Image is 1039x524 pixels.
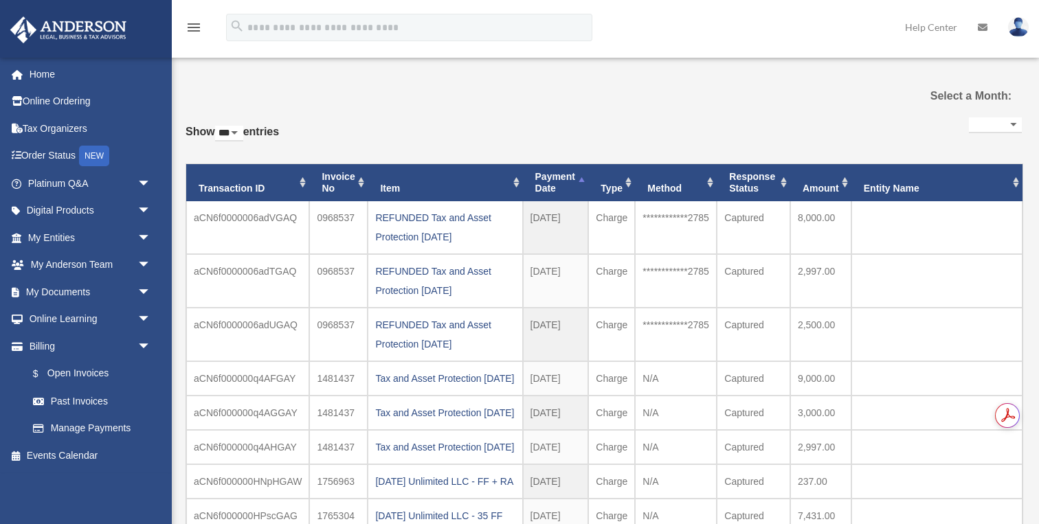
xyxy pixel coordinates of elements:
select: Showentries [215,126,243,141]
td: Captured [717,464,790,499]
td: N/A [635,396,717,430]
div: NEW [79,146,109,166]
div: REFUNDED Tax and Asset Protection [DATE] [375,262,515,300]
div: REFUNDED Tax and Asset Protection [DATE] [375,208,515,247]
td: 1756963 [309,464,368,499]
td: Charge [588,464,635,499]
td: aCN6f000000HNpHGAW [186,464,309,499]
td: 2,997.00 [790,430,851,464]
td: Captured [717,308,790,361]
a: My Documentsarrow_drop_down [10,278,172,306]
a: Billingarrow_drop_down [10,332,172,360]
a: Digital Productsarrow_drop_down [10,197,172,225]
td: 2,500.00 [790,308,851,361]
i: menu [186,19,202,36]
img: Anderson Advisors Platinum Portal [6,16,131,43]
td: aCN6f0000006adUGAQ [186,308,309,361]
td: aCN6f000000q4AFGAY [186,361,309,396]
td: [DATE] [523,308,589,361]
a: menu [186,24,202,36]
a: My Entitiesarrow_drop_down [10,224,172,251]
th: Type: activate to sort column ascending [588,164,635,201]
span: arrow_drop_down [137,224,165,252]
td: N/A [635,430,717,464]
div: Tax and Asset Protection [DATE] [375,437,515,457]
span: arrow_drop_down [137,278,165,306]
td: 3,000.00 [790,396,851,430]
td: N/A [635,464,717,499]
td: [DATE] [523,464,589,499]
span: $ [41,365,47,383]
span: arrow_drop_down [137,306,165,334]
a: Manage Payments [19,415,172,442]
td: 1481437 [309,361,368,396]
img: User Pic [1008,17,1029,37]
th: Payment Date: activate to sort column descending [523,164,589,201]
td: 9,000.00 [790,361,851,396]
span: arrow_drop_down [137,197,165,225]
th: Method: activate to sort column ascending [635,164,717,201]
div: Tax and Asset Protection [DATE] [375,369,515,388]
th: Invoice No: activate to sort column ascending [309,164,368,201]
td: 237.00 [790,464,851,499]
td: [DATE] [523,254,589,308]
a: Online Ordering [10,88,172,115]
span: arrow_drop_down [137,332,165,361]
a: Past Invoices [19,387,165,415]
th: Amount: activate to sort column ascending [790,164,851,201]
a: Online Learningarrow_drop_down [10,306,172,333]
td: aCN6f000000q4AGGAY [186,396,309,430]
th: Item: activate to sort column ascending [368,164,522,201]
td: 0968537 [309,254,368,308]
th: Transaction ID: activate to sort column ascending [186,164,309,201]
a: Events Calendar [10,442,172,469]
th: Response Status: activate to sort column ascending [717,164,790,201]
td: Captured [717,430,790,464]
div: REFUNDED Tax and Asset Protection [DATE] [375,315,515,354]
a: Tax Organizers [10,115,172,142]
a: Platinum Q&Aarrow_drop_down [10,170,172,197]
td: aCN6f0000006adTGAQ [186,254,309,308]
td: Charge [588,430,635,464]
span: arrow_drop_down [137,170,165,198]
td: Captured [717,396,790,430]
td: [DATE] [523,361,589,396]
td: 2,997.00 [790,254,851,308]
a: Order StatusNEW [10,142,172,170]
th: Entity Name: activate to sort column ascending [851,164,1023,201]
div: [DATE] Unlimited LLC - FF + RA [375,472,515,491]
td: aCN6f000000q4AHGAY [186,430,309,464]
td: Charge [588,361,635,396]
td: Captured [717,254,790,308]
td: Charge [588,254,635,308]
td: 8,000.00 [790,201,851,254]
div: Tax and Asset Protection [DATE] [375,403,515,422]
a: My Anderson Teamarrow_drop_down [10,251,172,279]
td: N/A [635,361,717,396]
td: [DATE] [523,201,589,254]
td: Charge [588,201,635,254]
td: 1481437 [309,396,368,430]
td: [DATE] [523,430,589,464]
td: 1481437 [309,430,368,464]
td: Charge [588,308,635,361]
label: Select a Month: [893,87,1012,106]
td: Captured [717,201,790,254]
td: 0968537 [309,308,368,361]
td: [DATE] [523,396,589,430]
td: 0968537 [309,201,368,254]
span: arrow_drop_down [137,251,165,280]
i: search [230,19,245,34]
a: $Open Invoices [19,360,172,388]
td: Charge [588,396,635,430]
label: Show entries [186,122,279,155]
td: Captured [717,361,790,396]
td: aCN6f0000006adVGAQ [186,201,309,254]
a: Home [10,60,172,88]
